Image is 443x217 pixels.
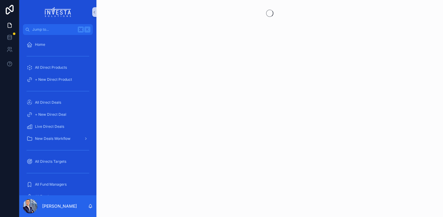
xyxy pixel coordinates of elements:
a: All Direct Products [23,62,93,73]
a: + New Direct Product [23,74,93,85]
span: Home [35,42,45,47]
a: New Deals Workflow [23,133,93,144]
p: [PERSON_NAME] [42,203,77,209]
span: + New Direct Deal [35,112,66,117]
a: + New Direct Deal [23,109,93,120]
span: + New Direct Product [35,77,72,82]
span: All Direct Products [35,65,67,70]
span: All Directs Targets [35,159,66,164]
a: All Funds [23,191,93,202]
span: New Deals Workflow [35,136,71,141]
span: All Funds [35,194,50,199]
span: Live Direct Deals [35,124,64,129]
a: Live Direct Deals [23,121,93,132]
a: All Directs Targets [23,156,93,167]
span: K [85,27,90,32]
a: All Direct Deals [23,97,93,108]
div: scrollable content [19,35,96,195]
span: All Direct Deals [35,100,61,105]
button: Jump to...K [23,24,93,35]
img: App logo [45,7,71,17]
a: All Fund Managers [23,179,93,190]
a: Home [23,39,93,50]
span: Jump to... [32,27,75,32]
span: All Fund Managers [35,182,67,187]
